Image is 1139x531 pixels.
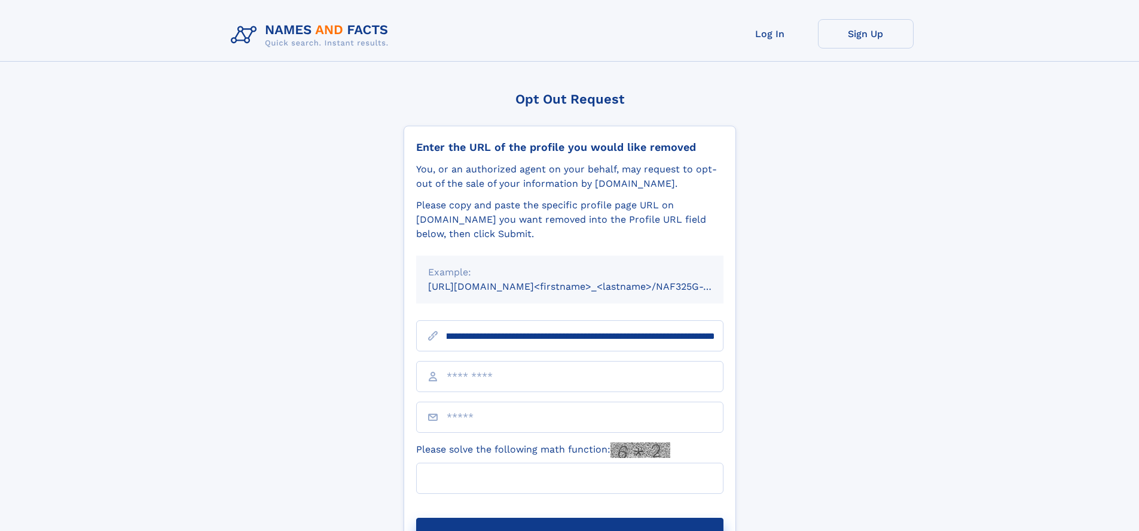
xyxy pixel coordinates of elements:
[416,141,723,154] div: Enter the URL of the profile you would like removed
[428,281,746,292] small: [URL][DOMAIN_NAME]<firstname>_<lastname>/NAF325G-xxxxxxxx
[416,162,723,191] div: You, or an authorized agent on your behalf, may request to opt-out of the sale of your informatio...
[404,92,736,107] div: Opt Out Request
[416,442,670,458] label: Please solve the following math function:
[722,19,818,48] a: Log In
[226,19,398,51] img: Logo Names and Facts
[818,19,914,48] a: Sign Up
[428,265,712,280] div: Example:
[416,198,723,241] div: Please copy and paste the specific profile page URL on [DOMAIN_NAME] you want removed into the Pr...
